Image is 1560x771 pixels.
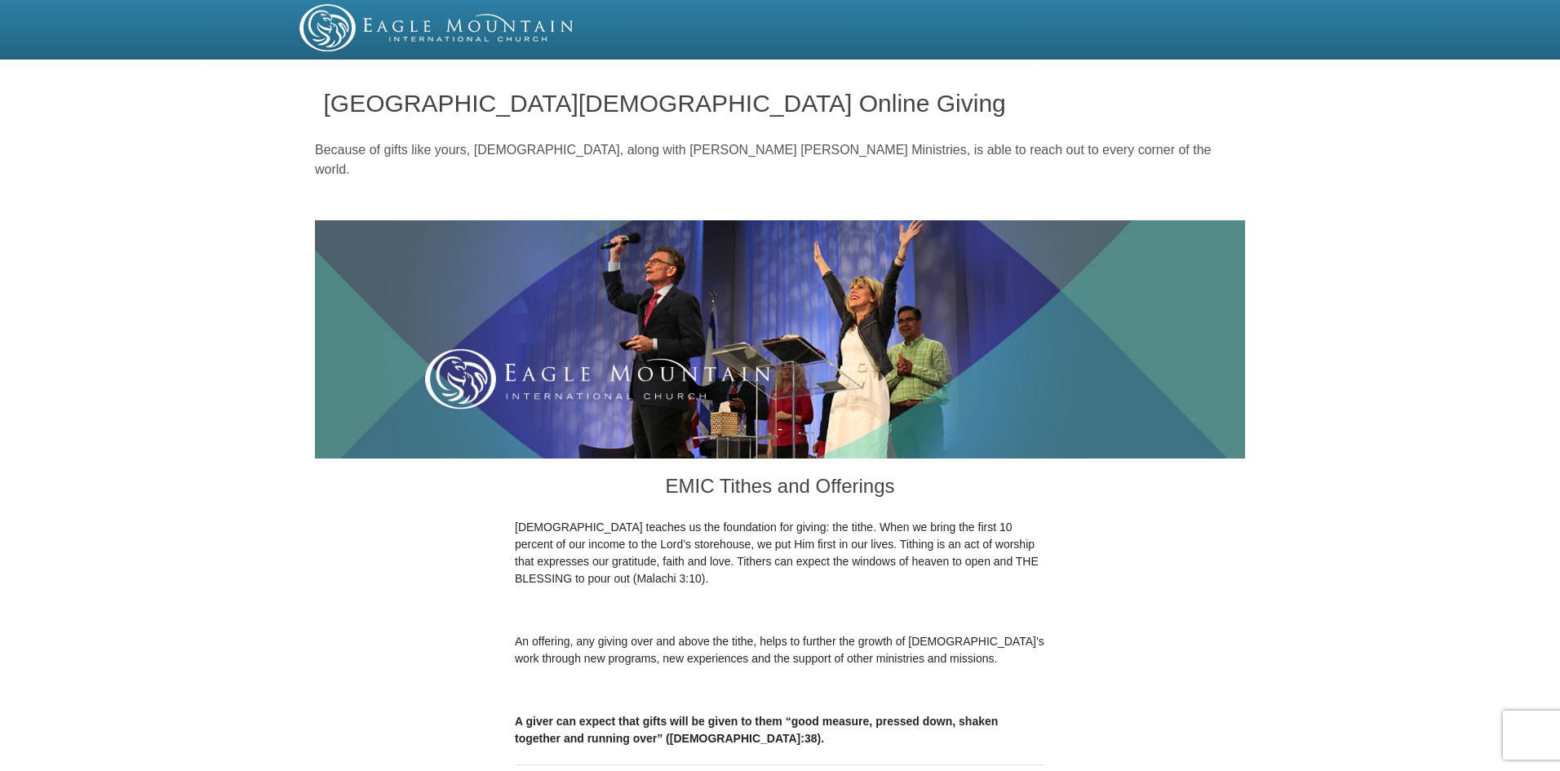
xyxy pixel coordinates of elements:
p: [DEMOGRAPHIC_DATA] teaches us the foundation for giving: the tithe. When we bring the first 10 pe... [515,519,1045,587]
p: An offering, any giving over and above the tithe, helps to further the growth of [DEMOGRAPHIC_DAT... [515,633,1045,667]
b: A giver can expect that gifts will be given to them “good measure, pressed down, shaken together ... [515,715,998,745]
p: Because of gifts like yours, [DEMOGRAPHIC_DATA], along with [PERSON_NAME] [PERSON_NAME] Ministrie... [315,140,1245,179]
img: EMIC [299,4,575,51]
h1: [GEOGRAPHIC_DATA][DEMOGRAPHIC_DATA] Online Giving [324,90,1237,117]
h3: EMIC Tithes and Offerings [515,459,1045,519]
